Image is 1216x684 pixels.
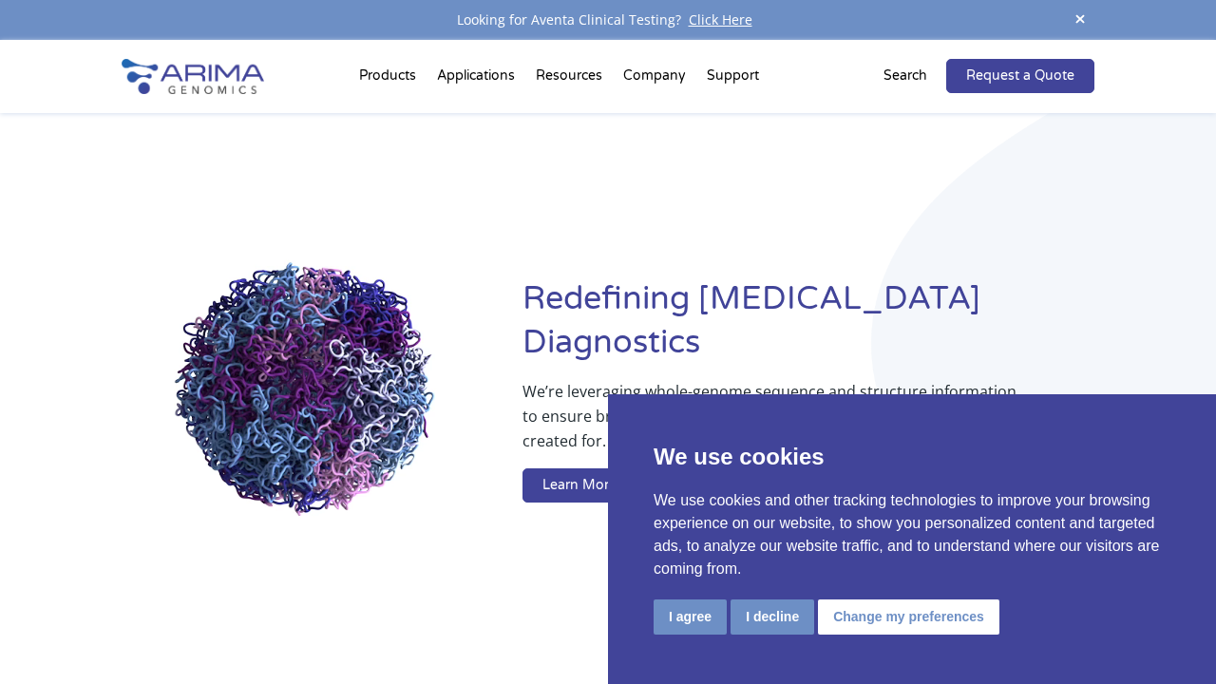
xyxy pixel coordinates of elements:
a: Request a Quote [946,59,1094,93]
button: Change my preferences [818,599,999,635]
div: Looking for Aventa Clinical Testing? [122,8,1094,32]
button: I decline [731,599,814,635]
h1: Redefining [MEDICAL_DATA] Diagnostics [522,277,1094,379]
p: We use cookies [654,440,1170,474]
a: Click Here [681,10,760,28]
img: Arima-Genomics-logo [122,59,264,94]
a: Learn More [522,468,636,503]
p: We’re leveraging whole-genome sequence and structure information to ensure breakthrough therapies... [522,379,1018,468]
p: Search [883,64,927,88]
p: We use cookies and other tracking technologies to improve your browsing experience on our website... [654,489,1170,580]
button: I agree [654,599,727,635]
